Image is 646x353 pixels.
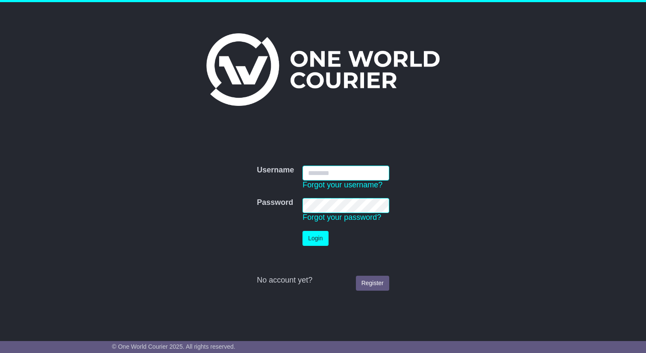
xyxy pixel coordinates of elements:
a: Register [356,276,389,291]
button: Login [302,231,328,246]
label: Password [257,198,293,207]
a: Forgot your password? [302,213,381,222]
a: Forgot your username? [302,181,382,189]
label: Username [257,166,294,175]
span: © One World Courier 2025. All rights reserved. [112,343,235,350]
div: No account yet? [257,276,389,285]
img: One World [206,33,440,106]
